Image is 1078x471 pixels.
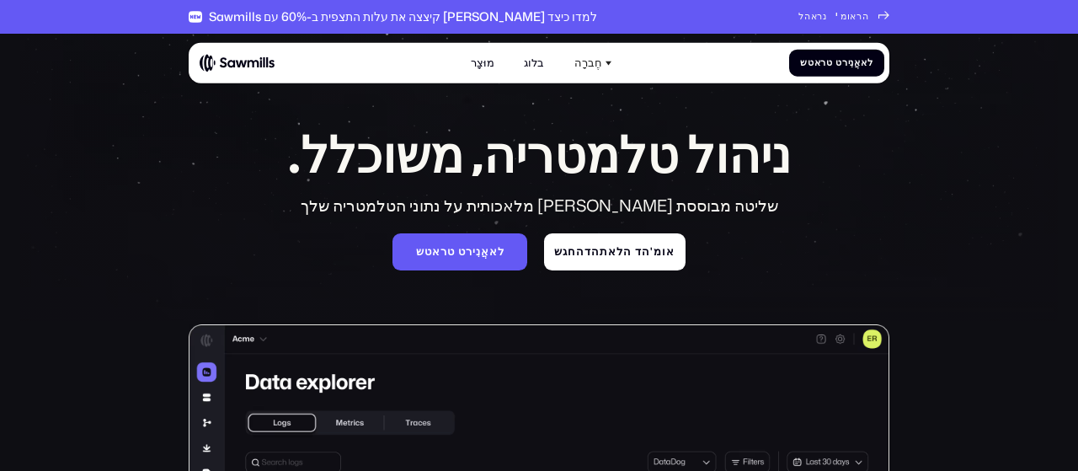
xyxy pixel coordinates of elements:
font: מ' [650,244,662,259]
font: ט [835,56,842,69]
font: ה [576,257,584,272]
font: ה [623,257,632,272]
font: ה [623,244,632,259]
font: ט [447,244,455,259]
font: א [814,67,821,80]
font: ר [440,244,447,259]
font: ה [804,10,811,22]
font: א [432,244,440,259]
font: ש [800,67,808,80]
font: חֶברָה [574,55,602,70]
font: אֲנִי [848,67,862,80]
font: למדו כיצד [PERSON_NAME] קיצצה את עלות התצפית ב-60% עם Sawmills [209,8,597,25]
font: או [662,244,675,259]
font: ט [826,67,833,80]
font: ניהול טלמטריה, משוכלל. [288,131,791,182]
a: שטארטטראֲנִיאל [789,49,884,77]
font: ט [458,244,466,259]
font: ד [584,257,591,272]
font: ה [576,244,584,259]
font: ל [498,244,504,259]
font: ד [635,257,642,272]
font: א [489,257,498,272]
a: שטארטטראֲנִיאל [392,233,527,270]
a: להארנמ'אורה [798,11,889,22]
font: ל [616,244,623,259]
font: ט [458,257,466,272]
font: ג [563,257,568,272]
font: ש [554,257,563,272]
font: אתה [591,244,616,259]
font: ל [498,257,504,272]
a: מוּצָר [463,48,503,78]
font: ח [568,244,576,259]
font: א [814,56,821,69]
font: נ [823,10,827,22]
font: א [432,257,440,272]
font: ח [568,257,576,272]
font: ל [867,67,873,80]
font: ש [554,244,563,259]
font: א [811,22,818,34]
font: ט [826,56,833,69]
font: אתה [591,257,616,272]
font: ה [862,22,869,34]
font: ט [447,257,455,272]
font: ר [440,257,447,272]
font: אֲנִי [472,244,489,259]
font: ר [842,67,848,80]
font: ג [563,244,568,259]
font: אֲנִי [848,56,862,69]
font: א [811,10,818,22]
font: נ [823,22,827,34]
font: ר [817,22,823,34]
font: מוּצָר [471,55,494,70]
font: ד [584,244,591,259]
font: ה [862,10,869,22]
font: ד [635,244,642,259]
font: ר [842,56,848,69]
font: או [662,257,675,272]
font: ר [820,56,826,69]
font: ט [808,56,814,69]
a: בלוג [516,48,552,78]
font: שליטה מבוססת [PERSON_NAME] מלאכותית על נתוני הטלמטריה שלך [301,194,778,217]
font: א [489,244,498,259]
font: ש [416,257,424,272]
font: בלוג [524,55,544,70]
font: ר [820,67,826,80]
font: א [861,56,867,69]
font: ר [817,10,823,22]
font: ש [800,56,808,69]
font: ר [857,22,862,34]
font: ש [416,244,424,259]
font: ר [857,10,862,22]
font: ר [466,244,472,259]
font: מ' [650,257,662,272]
div: חֶברָה [566,48,621,78]
font: ל [798,22,804,34]
font: ה [804,22,811,34]
font: א [861,67,867,80]
font: או [847,22,857,34]
font: ל [867,56,873,69]
font: ה [642,257,650,272]
font: מ' [834,22,847,34]
font: ל [616,257,623,272]
font: ט [808,67,814,80]
font: ט [424,257,432,272]
a: שגחהדאתהלהדהמ'או [544,233,686,270]
font: או [847,10,857,22]
font: ט [424,244,432,259]
font: ה [642,244,650,259]
font: מ' [834,10,847,22]
font: ל [798,10,804,22]
font: ט [835,67,842,80]
font: אֲנִי [472,257,489,272]
font: ר [466,257,472,272]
